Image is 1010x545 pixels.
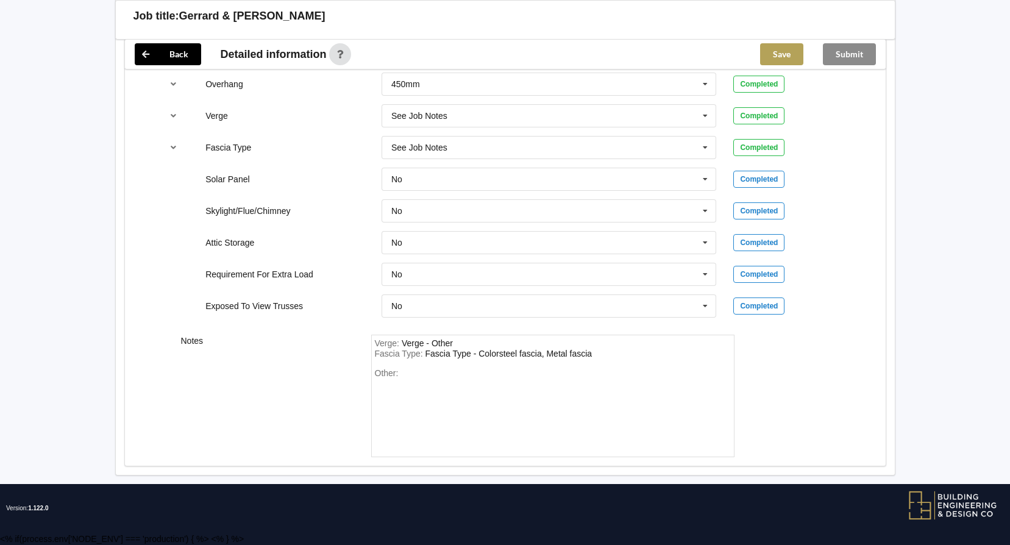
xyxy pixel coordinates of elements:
div: See Job Notes [391,112,447,120]
div: Verge [402,338,453,348]
div: No [391,270,402,279]
button: Save [760,43,803,65]
div: No [391,207,402,215]
label: Attic Storage [205,238,254,248]
label: Exposed To View Trusses [205,301,303,311]
div: See Job Notes [391,143,447,152]
img: BEDC logo [908,490,998,521]
div: No [391,175,402,183]
h3: Gerrard & [PERSON_NAME] [179,9,325,23]
button: reference-toggle [162,137,185,159]
button: reference-toggle [162,73,185,95]
div: 450mm [391,80,420,88]
label: Overhang [205,79,243,89]
span: Other: [375,368,399,378]
div: Completed [733,107,784,124]
button: Back [135,43,201,65]
h3: Job title: [133,9,179,23]
div: Completed [733,234,784,251]
div: Completed [733,297,784,315]
div: No [391,302,402,310]
div: Completed [733,139,784,156]
label: Fascia Type [205,143,251,152]
div: Completed [733,202,784,219]
label: Requirement For Extra Load [205,269,313,279]
label: Verge [205,111,228,121]
span: 1.122.0 [28,505,48,511]
span: Detailed information [221,49,327,60]
span: Verge : [375,338,402,348]
div: Notes [172,335,363,457]
div: Completed [733,266,784,283]
span: Fascia Type : [375,349,425,358]
button: reference-toggle [162,105,185,127]
div: No [391,238,402,247]
label: Skylight/Flue/Chimney [205,206,290,216]
div: Completed [733,76,784,93]
form: notes-field [371,335,734,457]
div: Completed [733,171,784,188]
span: Version: [6,484,49,533]
div: FasciaType [425,349,592,358]
label: Solar Panel [205,174,249,184]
